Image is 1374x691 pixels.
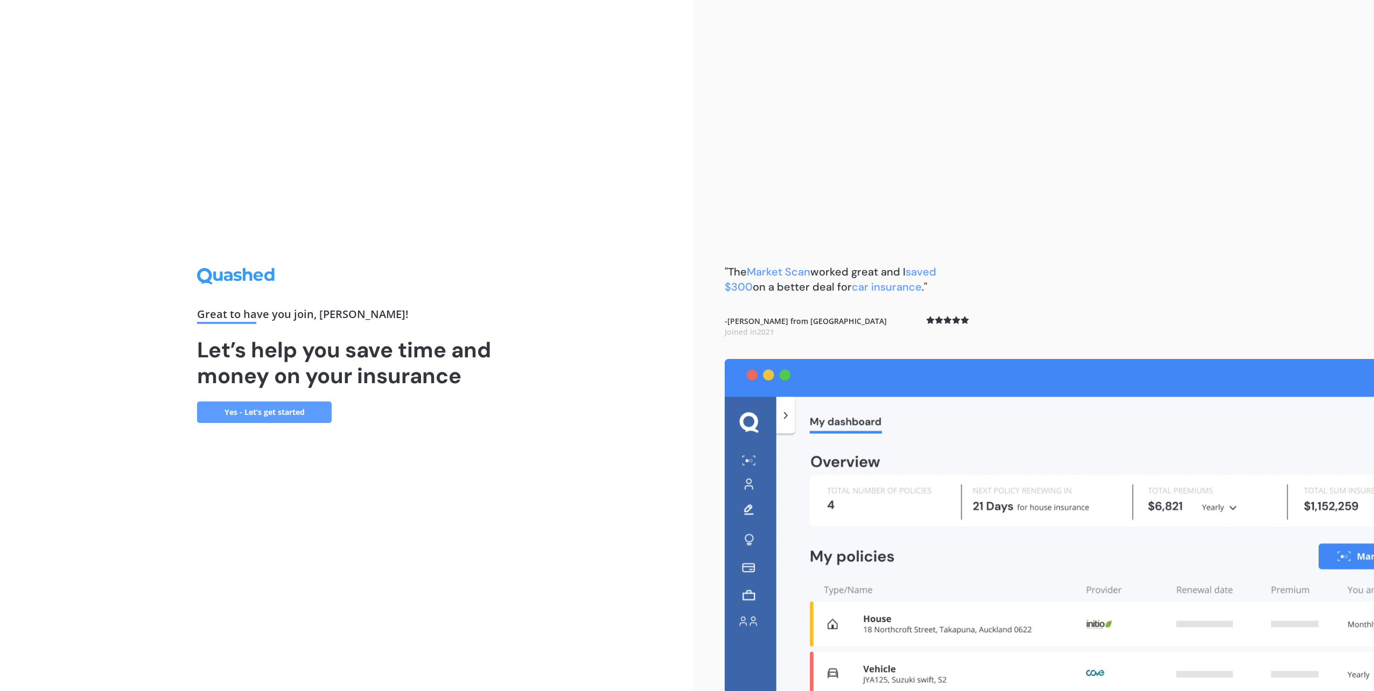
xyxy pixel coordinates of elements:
a: Yes - Let’s get started [197,401,332,423]
span: saved $300 [725,265,936,294]
span: Market Scan [747,265,810,279]
div: Great to have you join , [PERSON_NAME] ! [197,309,495,324]
b: - [PERSON_NAME] from [GEOGRAPHIC_DATA] [725,316,887,337]
img: dashboard.webp [725,359,1374,691]
b: "The worked great and I on a better deal for ." [725,265,936,294]
h1: Let’s help you save time and money on your insurance [197,337,495,389]
span: car insurance [852,280,922,294]
span: Joined in 2021 [725,327,774,337]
